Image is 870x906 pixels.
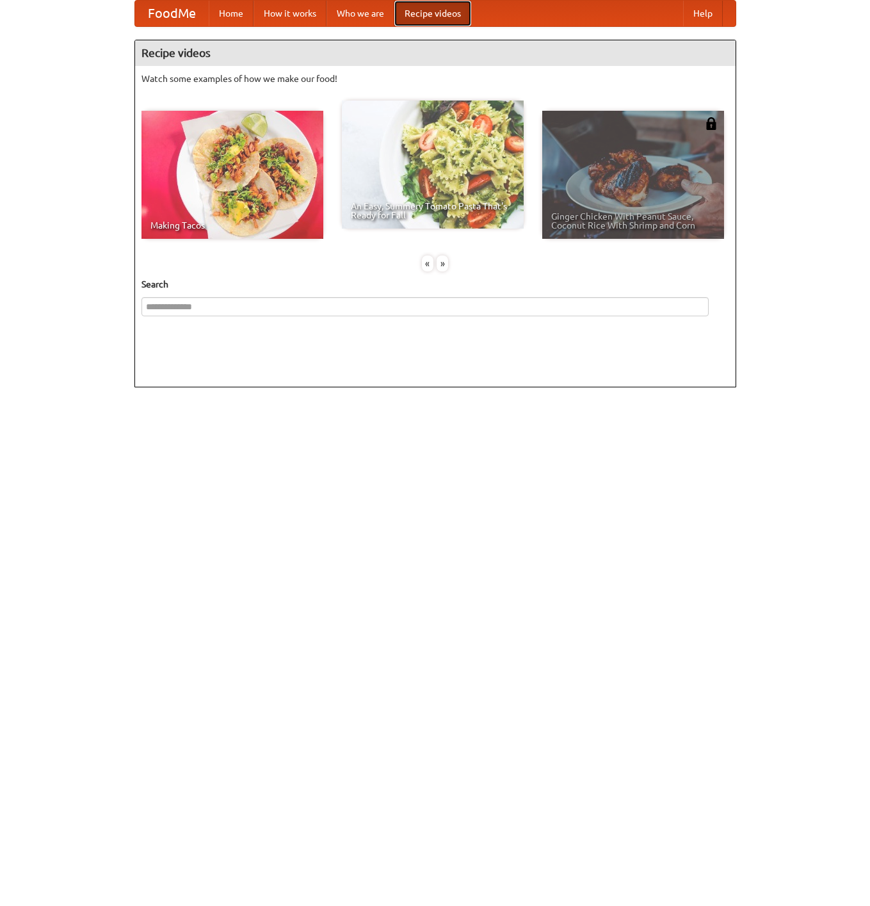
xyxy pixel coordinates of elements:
span: Making Tacos [150,221,314,230]
a: How it works [254,1,326,26]
a: Help [683,1,723,26]
img: 483408.png [705,117,718,130]
a: An Easy, Summery Tomato Pasta That's Ready for Fall [342,101,524,229]
h5: Search [141,278,729,291]
a: Home [209,1,254,26]
a: Recipe videos [394,1,471,26]
h4: Recipe videos [135,40,736,66]
a: Who we are [326,1,394,26]
div: » [437,255,448,271]
span: An Easy, Summery Tomato Pasta That's Ready for Fall [351,202,515,220]
p: Watch some examples of how we make our food! [141,72,729,85]
div: « [422,255,433,271]
a: Making Tacos [141,111,323,239]
a: FoodMe [135,1,209,26]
